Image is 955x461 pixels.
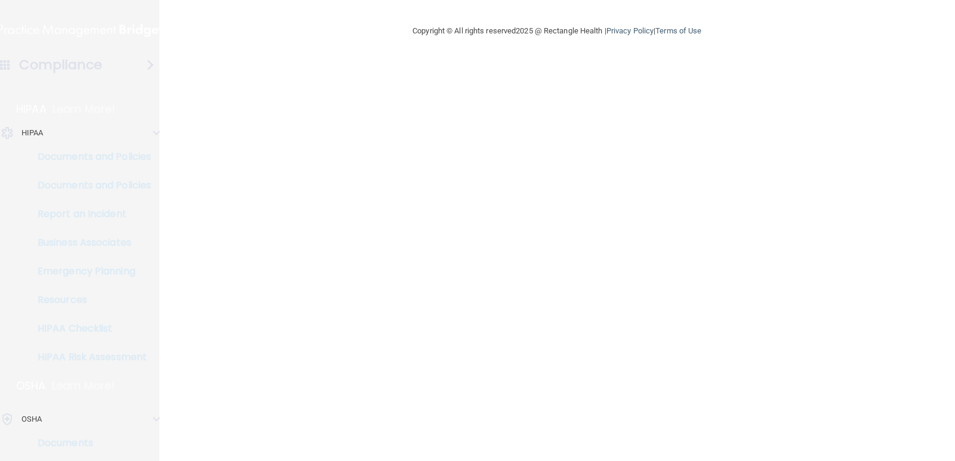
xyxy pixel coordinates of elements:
[8,208,171,220] p: Report an Incident
[8,437,171,449] p: Documents
[8,265,171,277] p: Emergency Planning
[21,412,42,426] p: OSHA
[8,237,171,249] p: Business Associates
[19,57,102,73] h4: Compliance
[655,26,701,35] a: Terms of Use
[52,379,115,393] p: Learn More!
[53,102,116,116] p: Learn More!
[16,102,47,116] p: HIPAA
[606,26,654,35] a: Privacy Policy
[339,12,775,50] div: Copyright © All rights reserved 2025 @ Rectangle Health | |
[8,351,171,363] p: HIPAA Risk Assessment
[8,180,171,191] p: Documents and Policies
[8,294,171,306] p: Resources
[16,379,46,393] p: OSHA
[8,151,171,163] p: Documents and Policies
[8,323,171,335] p: HIPAA Checklist
[21,126,44,140] p: HIPAA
